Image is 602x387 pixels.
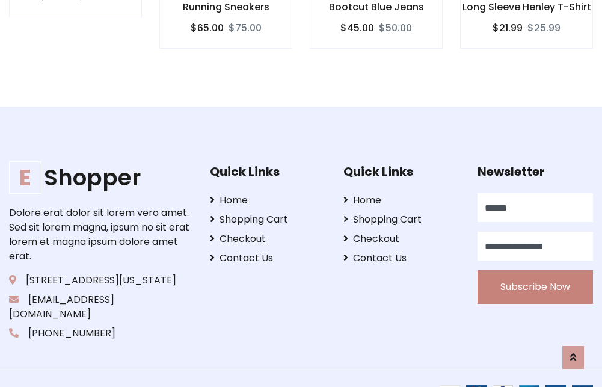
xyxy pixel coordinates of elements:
[379,21,412,35] del: $50.00
[210,193,325,208] a: Home
[9,164,191,191] h1: Shopper
[343,232,459,246] a: Checkout
[210,212,325,227] a: Shopping Cart
[160,1,292,13] h6: Running Sneakers
[191,22,224,34] h6: $65.00
[527,21,561,35] del: $25.99
[229,21,262,35] del: $75.00
[461,1,592,13] h6: Long Sleeve Henley T-Shirt
[9,326,191,341] p: [PHONE_NUMBER]
[9,273,191,288] p: [STREET_ADDRESS][US_STATE]
[9,164,191,191] a: EShopper
[343,251,459,265] a: Contact Us
[478,270,593,304] button: Subscribe Now
[493,22,523,34] h6: $21.99
[9,161,41,194] span: E
[210,251,325,265] a: Contact Us
[478,164,593,179] h5: Newsletter
[9,206,191,264] p: Dolore erat dolor sit lorem vero amet. Sed sit lorem magna, ipsum no sit erat lorem et magna ipsu...
[340,22,374,34] h6: $45.00
[9,293,191,321] p: [EMAIL_ADDRESS][DOMAIN_NAME]
[210,164,325,179] h5: Quick Links
[310,1,442,13] h6: Bootcut Blue Jeans
[343,193,459,208] a: Home
[343,212,459,227] a: Shopping Cart
[210,232,325,246] a: Checkout
[343,164,459,179] h5: Quick Links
